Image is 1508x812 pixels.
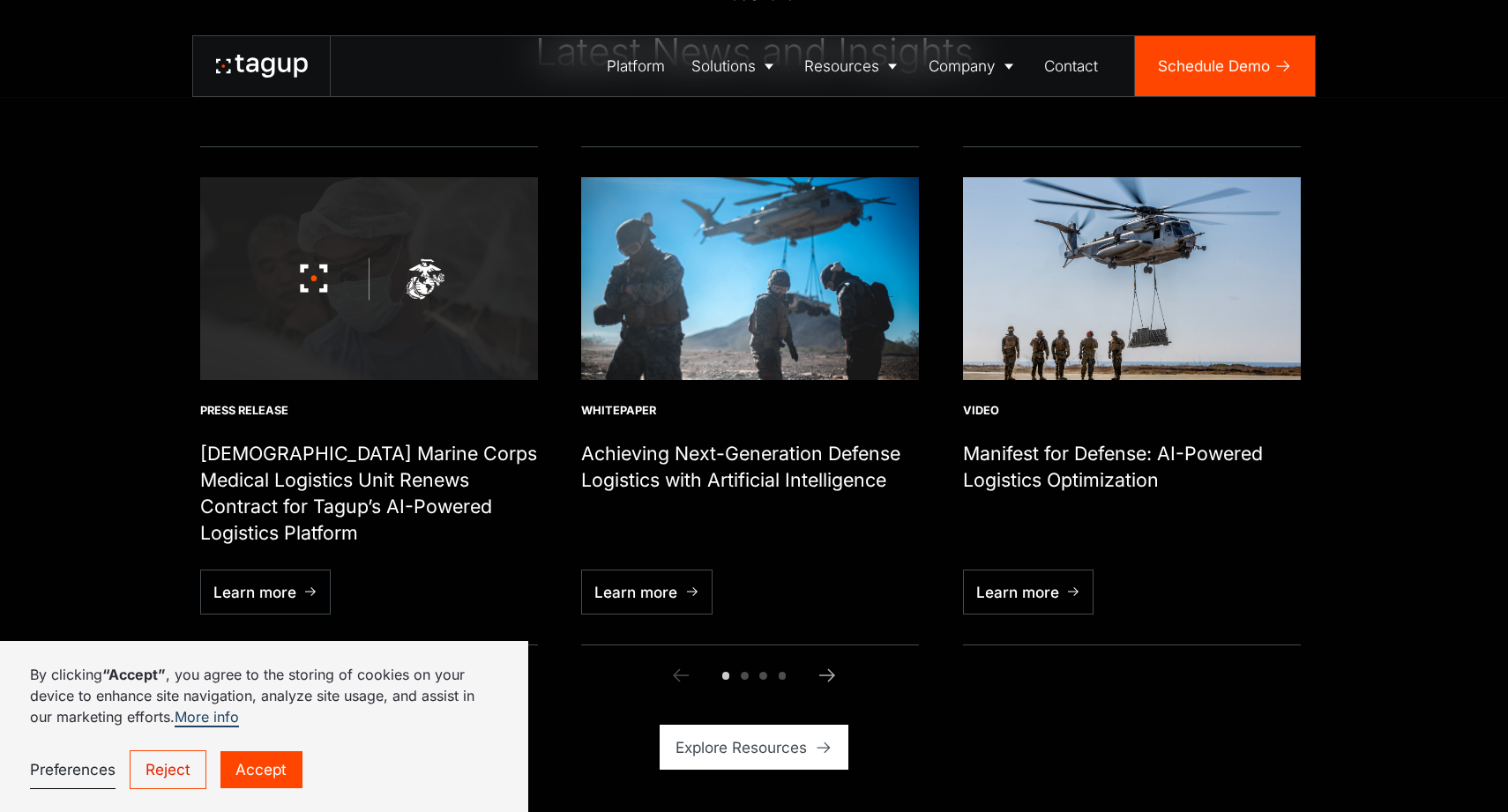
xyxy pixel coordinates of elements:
[1158,55,1270,78] div: Schedule Demo
[660,725,847,770] a: Explore Resources
[200,441,538,547] h1: [DEMOGRAPHIC_DATA] Marine Corps Medical Logistics Unit Renews Contract for Tagup’s AI-Powered Log...
[581,403,919,419] div: Whitepaper
[722,672,730,680] span: Go to slide 1
[915,36,1032,96] a: Company
[963,403,1301,419] div: Video
[200,403,538,419] div: Press Release
[804,55,879,78] div: Resources
[200,570,331,615] a: Learn more
[581,570,712,615] a: Learn more
[570,135,930,657] div: 2 / 6
[220,751,302,789] a: Accept
[189,135,549,657] div: 1 / 6
[607,55,665,78] div: Platform
[213,581,296,604] div: Learn more
[581,177,919,380] img: landing support specialists insert and extract assets in terrain, photo by Sgt. Conner Robbins
[175,708,239,727] a: More info
[30,664,497,727] p: By clicking , you agree to the storing of cookies on your device to enhance site navigation, anal...
[1044,55,1098,78] div: Contact
[1135,36,1315,96] a: Schedule Demo
[200,177,538,380] img: U.S. Marine Corps Medical Logistics Unit Renews Contract for Tagup’s AI-Powered Logistics Platfor...
[102,666,166,683] strong: “Accept”
[827,675,828,676] div: Next Slide
[130,750,206,790] a: Reject
[594,581,677,604] div: Learn more
[661,657,699,695] a: Previous slide
[759,672,767,680] span: Go to slide 3
[809,657,847,695] a: Next slide
[929,55,996,78] div: Company
[1032,36,1112,96] a: Contact
[963,441,1301,494] h1: Manifest for Defense: AI-Powered Logistics Optimization
[691,55,756,78] div: Solutions
[976,581,1059,604] div: Learn more
[593,36,678,96] a: Platform
[791,36,915,96] a: Resources
[30,750,116,789] a: Preferences
[963,570,1094,615] a: Learn more
[581,441,919,494] h1: Achieving Next-Generation Defense Logistics with Artificial Intelligence
[779,672,787,680] span: Go to slide 4
[952,135,1312,657] div: 3 / 6
[678,36,792,96] a: Solutions
[676,736,807,759] div: Explore Resources
[741,672,749,680] span: Go to slide 2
